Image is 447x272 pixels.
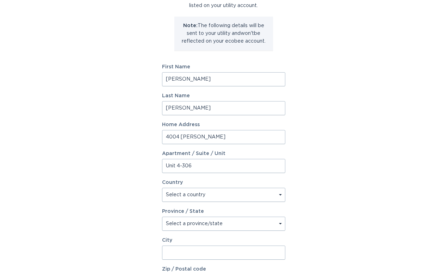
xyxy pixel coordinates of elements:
[162,267,285,272] label: Zip / Postal code
[162,151,285,156] label: Apartment / Suite / Unit
[162,180,183,185] label: Country
[183,23,198,28] strong: Note:
[162,64,285,69] label: First Name
[162,122,285,127] label: Home Address
[162,238,285,243] label: City
[162,93,285,98] label: Last Name
[162,209,204,214] label: Province / State
[180,22,268,45] p: The following details will be sent to your utility and won't be reflected on your ecobee account.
